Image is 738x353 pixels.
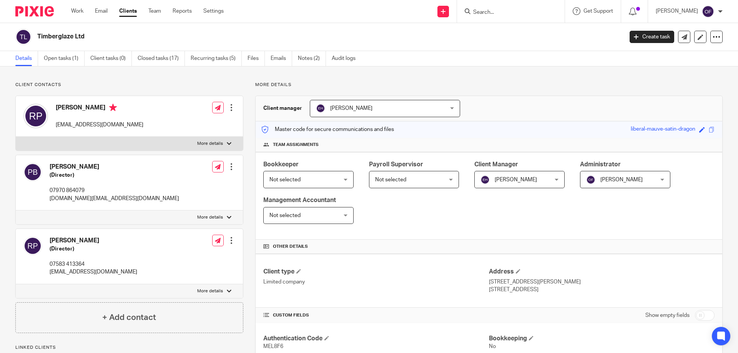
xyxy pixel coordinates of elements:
i: Primary [109,104,117,111]
a: Settings [203,7,224,15]
p: [PERSON_NAME] [656,7,698,15]
h4: Address [489,268,715,276]
span: Bookkeeper [263,161,299,167]
a: Clients [119,7,137,15]
a: Open tasks (1) [44,51,85,66]
p: Limited company [263,278,489,286]
h5: (Director) [50,245,137,253]
a: Work [71,7,83,15]
p: [EMAIL_ADDRESS][DOMAIN_NAME] [56,121,143,129]
p: More details [255,82,723,88]
span: Not selected [375,177,406,182]
h4: + Add contact [102,312,156,323]
p: [EMAIL_ADDRESS][DOMAIN_NAME] [50,268,137,276]
a: Recurring tasks (5) [191,51,242,66]
p: [STREET_ADDRESS] [489,286,715,293]
label: Show empty fields [645,312,690,319]
h4: Authentication Code [263,335,489,343]
p: 07583 413364 [50,260,137,268]
h2: Timberglaze Ltd [37,33,502,41]
p: More details [197,214,223,220]
p: More details [197,141,223,147]
p: 07970 864079 [50,187,179,194]
a: Create task [630,31,674,43]
a: Emails [271,51,292,66]
h4: [PERSON_NAME] [50,237,137,245]
a: Email [95,7,108,15]
h5: (Director) [50,171,179,179]
img: svg%3E [23,104,48,128]
img: svg%3E [480,175,490,184]
a: Files [248,51,265,66]
a: Reports [173,7,192,15]
p: [DOMAIN_NAME][EMAIL_ADDRESS][DOMAIN_NAME] [50,195,179,202]
span: No [489,344,496,349]
div: liberal-mauve-satin-dragon [631,125,695,134]
p: Master code for secure communications and files [261,126,394,133]
span: Client Manager [474,161,518,167]
a: Audit logs [332,51,361,66]
img: svg%3E [15,29,32,45]
img: svg%3E [23,163,42,181]
img: Pixie [15,6,54,17]
span: Not selected [269,213,301,218]
img: svg%3E [23,237,42,255]
img: svg%3E [702,5,714,18]
a: Details [15,51,38,66]
span: Management Accountant [263,197,336,203]
span: Payroll Supervisor [369,161,423,167]
p: Linked clients [15,345,243,351]
h4: [PERSON_NAME] [50,163,179,171]
h4: CUSTOM FIELDS [263,312,489,318]
a: Team [148,7,161,15]
a: Client tasks (0) [90,51,132,66]
img: svg%3E [586,175,595,184]
h4: Client type [263,268,489,276]
span: Not selected [269,177,301,182]
p: Client contacts [15,82,243,88]
p: More details [197,288,223,294]
h4: [PERSON_NAME] [56,104,143,113]
a: Notes (2) [298,51,326,66]
span: [PERSON_NAME] [495,177,537,182]
span: [PERSON_NAME] [330,106,372,111]
span: [PERSON_NAME] [600,177,643,182]
span: Team assignments [273,142,319,148]
img: svg%3E [316,104,325,113]
span: Get Support [583,8,613,14]
p: [STREET_ADDRESS][PERSON_NAME] [489,278,715,286]
span: Administrator [580,161,621,167]
span: Other details [273,244,308,250]
a: Closed tasks (17) [138,51,185,66]
span: MEL8F6 [263,344,283,349]
h3: Client manager [263,104,302,112]
h4: Bookkeeping [489,335,715,343]
input: Search [472,9,542,16]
